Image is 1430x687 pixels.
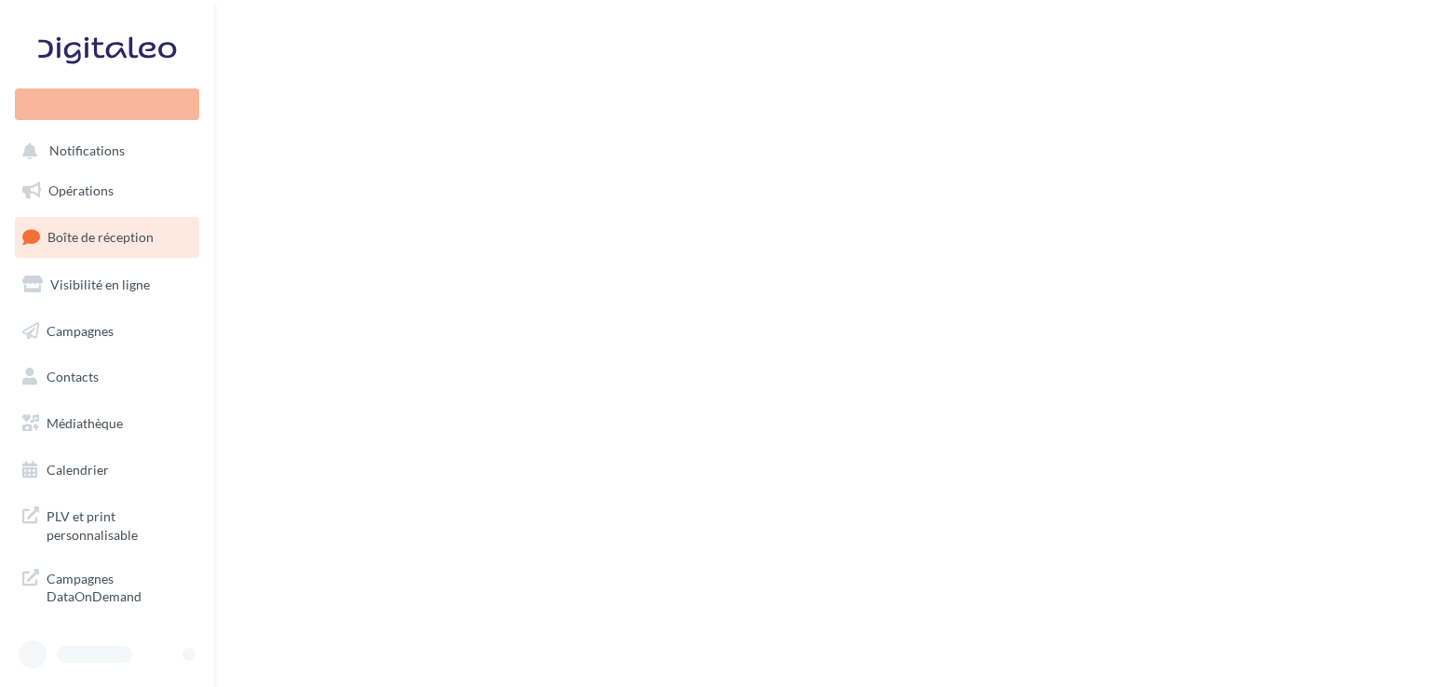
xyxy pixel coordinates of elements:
[47,369,99,384] span: Contacts
[47,566,192,606] span: Campagnes DataOnDemand
[47,322,114,338] span: Campagnes
[11,496,203,551] a: PLV et print personnalisable
[11,265,203,304] a: Visibilité en ligne
[50,276,150,292] span: Visibilité en ligne
[49,143,125,159] span: Notifications
[11,217,203,257] a: Boîte de réception
[11,357,203,397] a: Contacts
[47,229,154,245] span: Boîte de réception
[47,504,192,544] span: PLV et print personnalisable
[11,404,203,443] a: Médiathèque
[11,312,203,351] a: Campagnes
[11,171,203,210] a: Opérations
[15,88,199,120] div: Nouvelle campagne
[48,182,114,198] span: Opérations
[47,462,109,478] span: Calendrier
[11,559,203,613] a: Campagnes DataOnDemand
[11,451,203,490] a: Calendrier
[47,415,123,431] span: Médiathèque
